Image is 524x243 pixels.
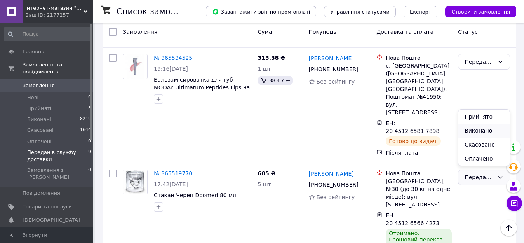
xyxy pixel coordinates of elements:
a: Фото товару [123,54,148,79]
button: Експорт [404,6,438,17]
div: 38.67 ₴ [258,76,293,85]
span: 605 ₴ [258,170,275,177]
span: Статус [458,29,478,35]
button: Управління статусами [324,6,396,17]
h1: Список замовлень [117,7,195,16]
span: Товари та послуги [23,203,72,210]
span: 17:42[DATE] [154,181,188,187]
a: [PERSON_NAME] [309,170,354,178]
span: 3 [88,105,91,112]
div: Готово до видачі [386,136,441,146]
span: Передан в службу доставки [27,149,88,163]
span: 0 [88,167,91,181]
div: Післяплата [386,149,452,157]
div: [PHONE_NUMBER] [307,64,360,75]
span: Замовлення [23,82,55,89]
span: Оплачені [27,138,52,145]
a: № 365519770 [154,170,192,177]
span: 9 [88,149,91,163]
button: Створити замовлення [445,6,516,17]
span: 5 шт. [258,181,273,187]
button: Завантажити звіт по пром-оплаті [206,6,316,17]
span: 8219 [80,116,91,123]
span: Замовлення [123,29,157,35]
div: [GEOGRAPHIC_DATA], №30 (до 30 кг на одне місце): вул. [STREET_ADDRESS] [386,177,452,208]
li: Оплачено [458,152,510,166]
div: Нова Пошта [386,54,452,62]
input: Пошук [4,27,92,41]
span: 1644 [80,127,91,134]
span: Покупець [309,29,336,35]
span: Без рейтингу [317,79,355,85]
span: Завантажити звіт по пром-оплаті [212,8,310,15]
button: Наверх [501,220,517,236]
span: Скасовані [27,127,54,134]
span: Прийняті [27,105,51,112]
span: Без рейтингу [317,194,355,200]
span: Управління статусами [330,9,390,15]
span: Замовлення з [PERSON_NAME] [27,167,88,181]
span: Нові [27,94,38,101]
span: Створити замовлення [451,9,510,15]
a: Бальзам-сироватка для губ MODAY Ultimatum Peptides Lips на основі пептидних комплексів Maxi-Lip т... [154,77,250,106]
a: [PERSON_NAME] [309,54,354,62]
span: 0 [88,94,91,101]
div: с. [GEOGRAPHIC_DATA] ([GEOGRAPHIC_DATA], [GEOGRAPHIC_DATA]. [GEOGRAPHIC_DATA]), Поштомат №41950: ... [386,62,452,116]
li: Виконано [458,124,510,138]
span: Виконані [27,116,51,123]
a: Стакан Череп Doomed 80 мл [154,192,236,198]
span: 19:16[DATE] [154,66,188,72]
span: Cума [258,29,272,35]
span: [DEMOGRAPHIC_DATA] [23,217,80,224]
a: № 365534525 [154,55,192,61]
button: Чат з покупцем [507,196,522,211]
a: Фото товару [123,170,148,194]
li: Скасовано [458,138,510,152]
a: Створити замовлення [437,8,516,14]
div: Передан в службу доставки [465,173,494,182]
span: 1 шт. [258,66,273,72]
span: Головна [23,48,44,55]
span: Експорт [410,9,432,15]
div: [PHONE_NUMBER] [307,179,360,190]
span: ЕН: 20 4512 6566 4273 [386,212,439,226]
div: Передан в службу доставки [465,58,494,66]
span: 0 [88,138,91,145]
span: ЕН: 20 4512 6581 7898 [386,120,439,134]
span: Інтернет-магазин "PriceShop" [25,5,84,12]
span: Доставка та оплата [376,29,433,35]
img: Фото товару [123,54,147,79]
span: Замовлення та повідомлення [23,61,93,75]
span: 313.38 ₴ [258,55,285,61]
div: Ваш ID: 2177257 [25,12,93,19]
li: Прийнято [458,110,510,124]
span: Повідомлення [23,190,60,197]
div: Нова Пошта [386,170,452,177]
img: Фото товару [123,170,147,194]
